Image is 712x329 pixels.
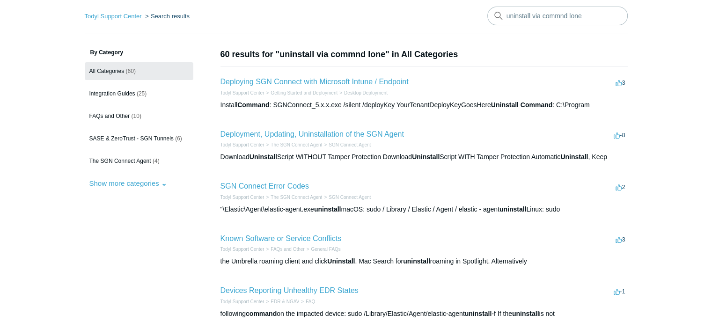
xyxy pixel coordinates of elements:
[491,101,519,109] em: Uninstall
[220,205,628,214] div: "\Elastic\Agent\elastic-agent.exe macOS: sudo / Library / Elastic / Agent / elastic - agent Linux...
[220,299,264,304] a: Todyl Support Center
[465,310,492,317] em: uninstall
[271,142,322,147] a: The SGN Connect Agent
[85,107,193,125] a: FAQs and Other (10)
[299,298,315,305] li: FAQ
[220,286,359,294] a: Devices Reporting Unhealthy EDR States
[327,257,355,265] em: Uninstall
[220,256,628,266] div: the Umbrella roaming client and click . Mac Search for roaming in Spotlight. Alternatively
[220,246,264,253] li: Todyl Support Center
[220,48,628,61] h1: 60 results for "uninstall via commnd lone" in All Categories
[264,298,299,305] li: EDR & NGAV
[220,194,264,201] li: Todyl Support Center
[314,205,341,213] em: uninstall
[89,68,125,74] span: All Categories
[89,135,174,142] span: SASE & ZeroTrust - SGN Tunnels
[89,113,130,119] span: FAQs and Other
[126,68,136,74] span: (60)
[220,247,264,252] a: Todyl Support Center
[237,101,269,109] em: Command
[322,141,371,148] li: SGN Connect Agent
[499,205,527,213] em: uninstall
[412,153,440,161] em: Uninstall
[616,236,625,243] span: 3
[264,194,322,201] li: The SGN Connect Agent
[137,90,147,97] span: (25)
[85,13,142,20] a: Todyl Support Center
[220,182,309,190] a: SGN Connect Error Codes
[85,62,193,80] a: All Categories (60)
[220,152,628,162] div: Download Script WITHOUT Tamper Protection Download Script WITH Tamper Protection Automatic , Keep
[89,90,135,97] span: Integration Guides
[614,132,625,139] span: -8
[264,246,304,253] li: FAQs and Other
[271,247,304,252] a: FAQs and Other
[512,310,539,317] em: uninstall
[175,135,182,142] span: (6)
[338,89,388,96] li: Desktop Deployment
[329,195,371,200] a: SGN Connect Agent
[329,142,371,147] a: SGN Connect Agent
[560,153,588,161] em: Uninstall
[305,246,341,253] li: General FAQs
[85,13,144,20] li: Todyl Support Center
[220,90,264,95] a: Todyl Support Center
[264,141,322,148] li: The SGN Connect Agent
[521,101,552,109] em: Command
[220,309,628,319] div: following on the impacted device: sudo /Library/Elastic/Agent/elastic-agent -f If the is not
[271,299,299,304] a: EDR & NGAV
[246,310,277,317] em: command
[220,78,409,86] a: Deploying SGN Connect with Microsoft Intune / Endpoint
[220,100,628,110] div: Install : SGNConnect_5.x.x.exe /silent /deployKey YourTenantDeployKeyGoesHere : C:\Program
[250,153,277,161] em: Uninstall
[85,152,193,170] a: The SGN Connect Agent (4)
[220,130,404,138] a: Deployment, Updating, Uninstallation of the SGN Agent
[322,194,371,201] li: SGN Connect Agent
[85,175,172,192] button: Show more categories
[220,234,342,242] a: Known Software or Service Conflicts
[306,299,315,304] a: FAQ
[271,90,338,95] a: Getting Started and Deployment
[271,195,322,200] a: The SGN Connect Agent
[85,85,193,102] a: Integration Guides (25)
[220,142,264,147] a: Todyl Support Center
[616,183,625,190] span: 2
[614,288,625,295] span: -1
[220,298,264,305] li: Todyl Support Center
[220,141,264,148] li: Todyl Support Center
[85,48,193,57] h3: By Category
[89,158,151,164] span: The SGN Connect Agent
[487,7,628,25] input: Search
[132,113,141,119] span: (10)
[143,13,190,20] li: Search results
[264,89,338,96] li: Getting Started and Deployment
[153,158,160,164] span: (4)
[220,195,264,200] a: Todyl Support Center
[85,130,193,147] a: SASE & ZeroTrust - SGN Tunnels (6)
[344,90,388,95] a: Desktop Deployment
[311,247,340,252] a: General FAQs
[616,79,625,86] span: 3
[220,89,264,96] li: Todyl Support Center
[403,257,430,265] em: uninstall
